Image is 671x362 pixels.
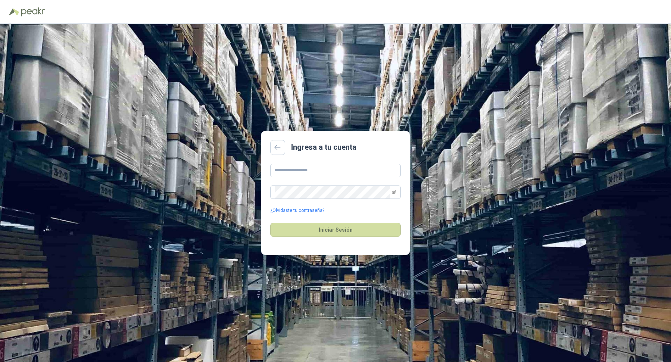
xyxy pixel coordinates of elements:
[270,223,401,237] button: Iniciar Sesión
[270,207,324,214] a: ¿Olvidaste tu contraseña?
[392,190,396,194] span: eye-invisible
[291,142,356,153] h2: Ingresa a tu cuenta
[21,7,45,16] img: Peakr
[9,8,19,16] img: Logo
